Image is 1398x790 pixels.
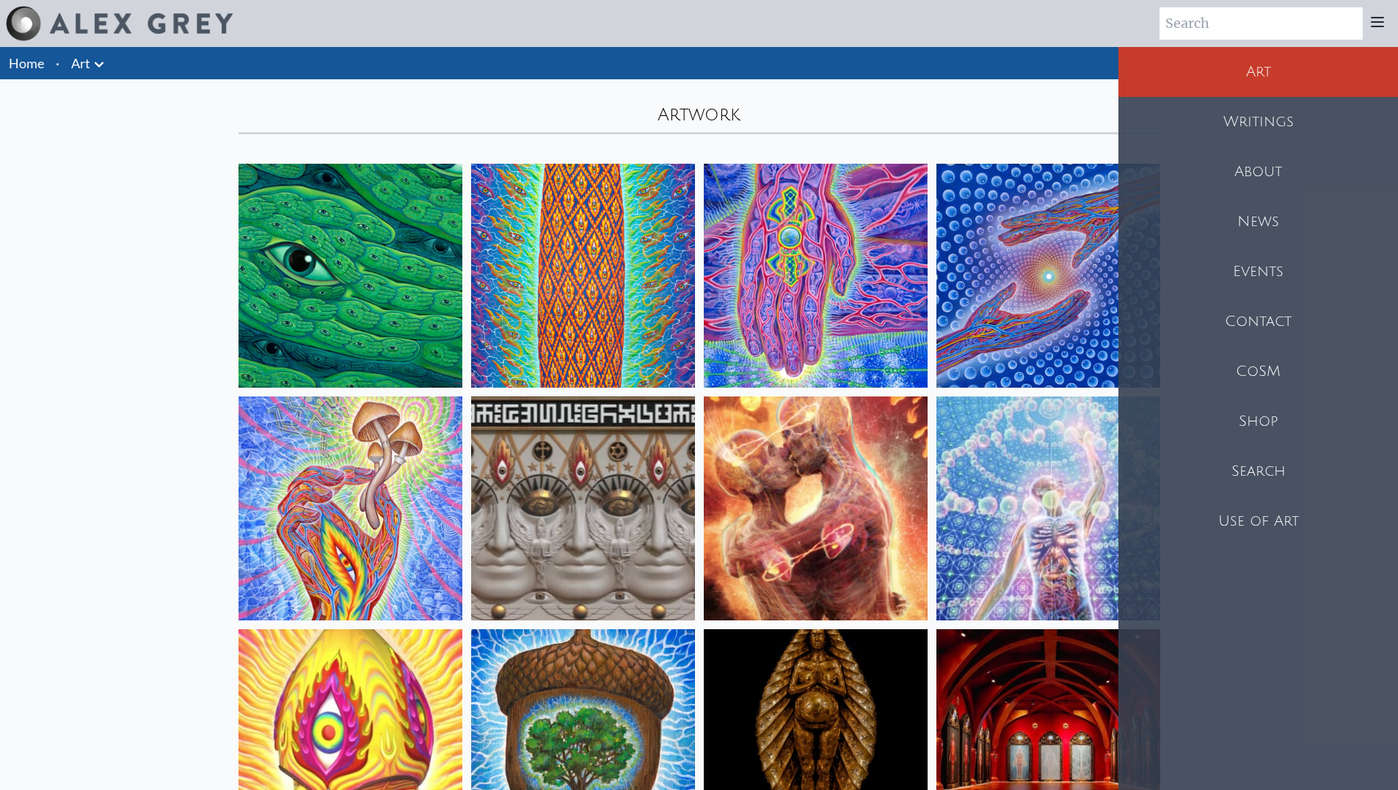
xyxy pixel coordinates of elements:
a: Shop [1118,396,1398,446]
a: CoSM [1118,347,1398,396]
div: Artwork [230,79,1169,134]
a: Use of Art [1118,496,1398,546]
a: Contact [1118,297,1398,347]
a: News [1118,197,1398,247]
a: Home [9,55,44,71]
a: Events [1118,247,1398,297]
a: Art [71,53,90,73]
input: Search [1159,7,1363,40]
a: Writings [1118,97,1398,147]
li: · [50,47,65,79]
a: Art [1118,47,1398,97]
a: About [1118,147,1398,197]
a: Search [1118,446,1398,496]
